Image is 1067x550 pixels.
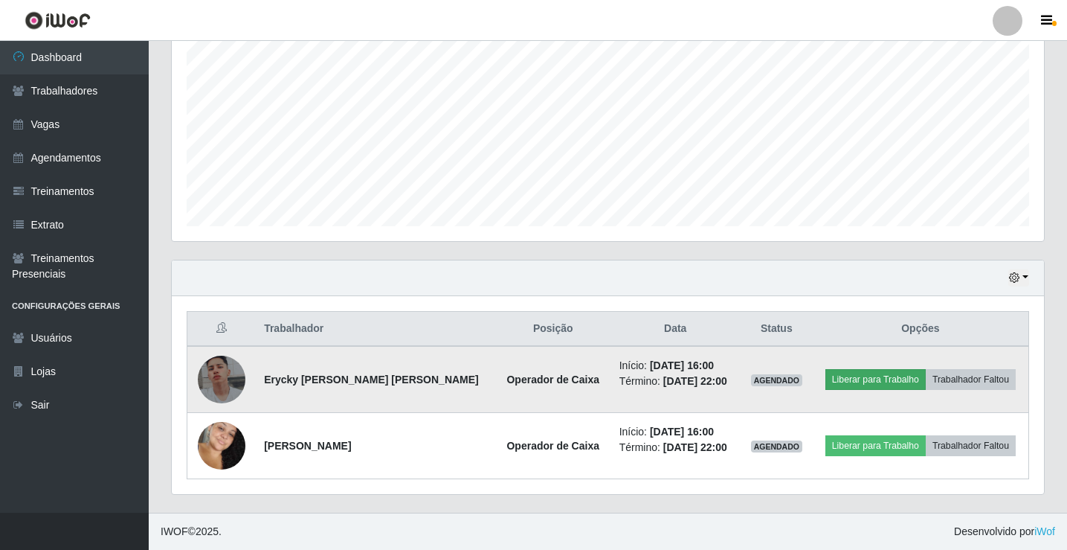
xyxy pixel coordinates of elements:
button: Liberar para Trabalho [825,435,926,456]
strong: Operador de Caixa [506,440,599,452]
th: Opções [813,312,1029,347]
time: [DATE] 16:00 [650,426,714,438]
strong: Operador de Caixa [506,374,599,386]
button: Liberar para Trabalho [825,369,926,390]
li: Início: [619,358,732,374]
th: Trabalhador [255,312,496,347]
span: © 2025 . [161,524,222,540]
img: 1683571948561.jpeg [198,337,245,422]
th: Data [610,312,741,347]
li: Término: [619,374,732,389]
li: Início: [619,424,732,440]
time: [DATE] 16:00 [650,359,714,371]
span: Desenvolvido por [954,524,1055,540]
img: CoreUI Logo [25,11,91,30]
li: Término: [619,440,732,455]
button: Trabalhador Faltou [926,369,1016,390]
strong: [PERSON_NAME] [264,440,351,452]
span: AGENDADO [751,441,803,453]
time: [DATE] 22:00 [663,375,727,387]
button: Trabalhador Faltou [926,435,1016,456]
strong: Erycky [PERSON_NAME] [PERSON_NAME] [264,374,479,386]
span: IWOF [161,525,188,537]
span: AGENDADO [751,374,803,386]
a: iWof [1034,525,1055,537]
th: Status [741,312,813,347]
img: 1750087788307.jpeg [198,409,245,482]
th: Posição [496,312,610,347]
time: [DATE] 22:00 [663,441,727,453]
